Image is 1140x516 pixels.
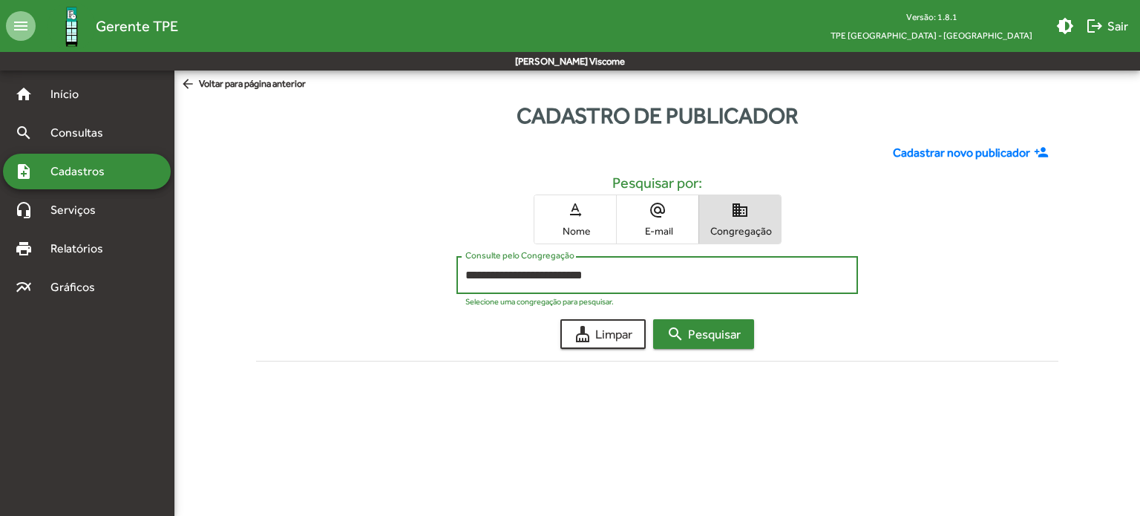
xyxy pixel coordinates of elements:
[180,76,199,93] mat-icon: arrow_back
[42,278,115,296] span: Gráficos
[534,195,616,244] button: Nome
[42,163,124,180] span: Cadastros
[15,240,33,258] mat-icon: print
[180,76,306,93] span: Voltar para página anterior
[574,321,632,347] span: Limpar
[96,14,178,38] span: Gerente TPE
[666,321,741,347] span: Pesquisar
[1034,145,1052,161] mat-icon: person_add
[15,163,33,180] mat-icon: note_add
[893,144,1030,162] span: Cadastrar novo publicador
[1056,17,1074,35] mat-icon: brightness_medium
[268,174,1046,192] h5: Pesquisar por:
[649,201,666,219] mat-icon: alternate_email
[42,201,116,219] span: Serviços
[42,240,122,258] span: Relatórios
[819,26,1044,45] span: TPE [GEOGRAPHIC_DATA] - [GEOGRAPHIC_DATA]
[538,224,612,238] span: Nome
[560,319,646,349] button: Limpar
[1086,13,1128,39] span: Sair
[574,325,592,343] mat-icon: cleaning_services
[47,2,96,50] img: Logo
[666,325,684,343] mat-icon: search
[699,195,781,244] button: Congregação
[617,195,698,244] button: E-mail
[819,7,1044,26] div: Versão: 1.8.1
[15,278,33,296] mat-icon: multiline_chart
[42,124,122,142] span: Consultas
[620,224,695,238] span: E-mail
[42,85,100,103] span: Início
[703,224,777,238] span: Congregação
[174,99,1140,132] div: Cadastro de publicador
[6,11,36,41] mat-icon: menu
[15,201,33,219] mat-icon: headset_mic
[15,124,33,142] mat-icon: search
[653,319,754,349] button: Pesquisar
[15,85,33,103] mat-icon: home
[1080,13,1134,39] button: Sair
[1086,17,1104,35] mat-icon: logout
[465,297,614,306] mat-hint: Selecione uma congregação para pesquisar.
[36,2,178,50] a: Gerente TPE
[566,201,584,219] mat-icon: text_rotation_none
[731,201,749,219] mat-icon: domain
